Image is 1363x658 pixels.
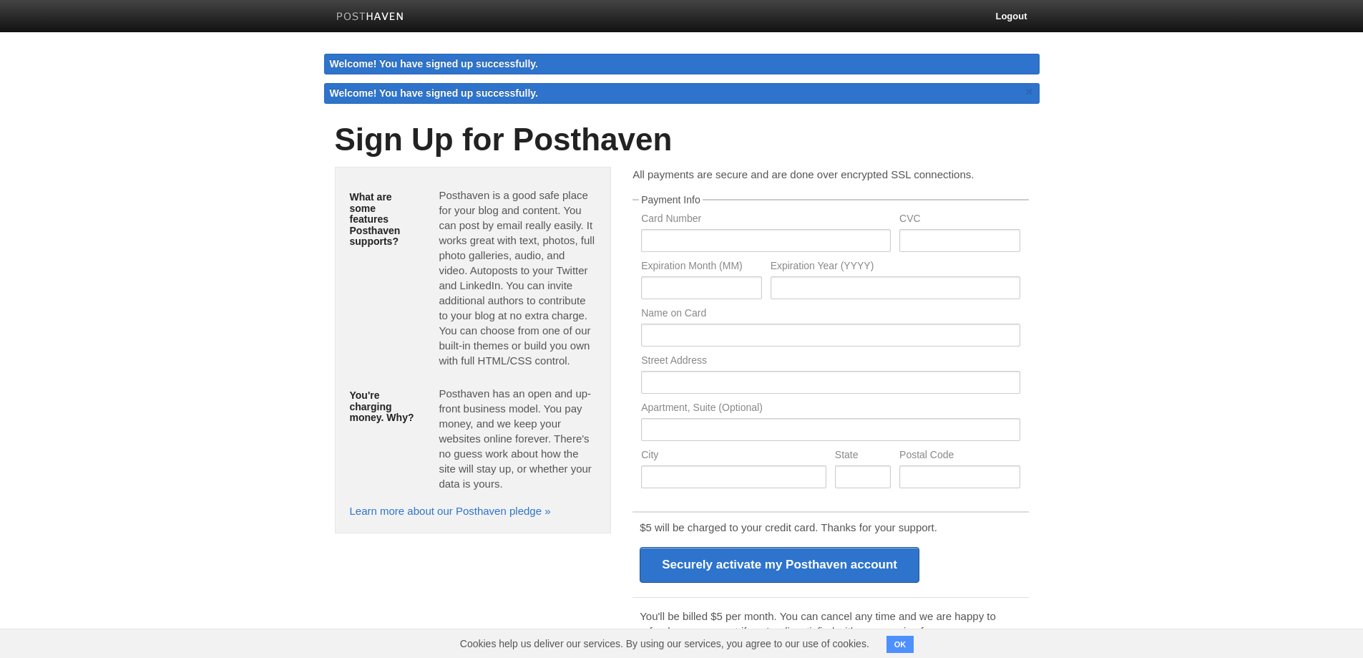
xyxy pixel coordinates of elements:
div: Welcome! You have signed up successfully. [324,54,1040,74]
a: Learn more about our Posthaven pledge » [350,505,551,517]
p: All payments are secure and are done over encrypted SSL connections. [632,167,1028,182]
p: Posthaven has an open and up-front business model. You pay money, and we keep your websites onlin... [439,386,596,491]
label: Card Number [641,213,891,227]
label: Apartment, Suite (Optional) [641,402,1020,416]
input: Securely activate my Posthaven account [640,547,919,583]
label: Expiration Month (MM) [641,261,761,274]
label: Street Address [641,355,1020,369]
h5: You're charging money. Why? [350,390,418,423]
label: Name on Card [641,308,1020,321]
img: Posthaven-bar [336,12,404,23]
legend: Payment Info [639,195,703,205]
a: × [1023,83,1036,101]
h5: What are some features Posthaven supports? [350,192,418,247]
label: City [641,450,826,463]
span: Welcome! You have signed up successfully. [330,87,539,99]
span: Cookies help us deliver our services. By using our services, you agree to our use of cookies. [446,629,884,658]
label: CVC [899,213,1020,227]
h1: Sign Up for Posthaven [335,122,1029,157]
label: Expiration Year (YYYY) [771,261,1020,274]
p: $5 will be charged to your credit card. Thanks for your support. [640,520,1021,535]
p: You'll be billed $5 per month. You can cancel any time and we are happy to refund your payment if... [640,609,1021,639]
button: OK [886,636,914,653]
p: Posthaven is a good safe place for your blog and content. You can post by email really easily. It... [439,188,596,368]
label: Postal Code [899,450,1020,463]
label: State [835,450,891,463]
